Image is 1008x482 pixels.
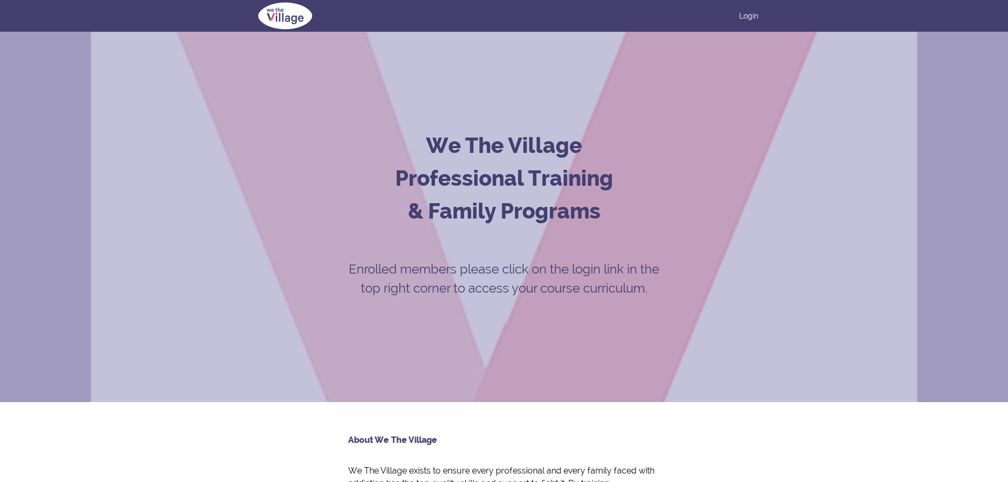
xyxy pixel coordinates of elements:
[349,261,659,296] span: Enrolled members please click on the login link in the top right corner to access your course cur...
[739,11,758,21] a: Login
[426,133,582,158] strong: We The Village
[348,435,437,445] strong: About We The Village
[395,166,613,190] strong: Professional Training
[408,198,601,223] strong: & Family Programs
